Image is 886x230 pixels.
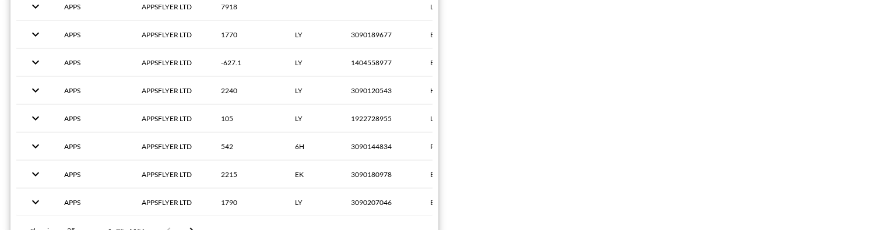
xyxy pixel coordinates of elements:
[286,77,342,104] th: LY
[342,133,421,160] th: 3090144834
[342,49,421,76] th: 1404558977
[342,189,421,216] th: 3090207046
[286,105,342,132] th: LY
[132,161,212,188] th: APPSFLYER LTD
[286,189,342,216] th: LY
[26,108,45,128] button: expand row
[342,161,421,188] th: 3090180978
[421,77,504,104] th: HAN
[421,133,504,160] th: PFO
[132,189,212,216] th: APPSFLYER LTD
[212,49,286,76] th: -627.1
[286,161,342,188] th: EK
[421,189,504,216] th: EWR
[421,49,504,76] th: BKK
[132,105,212,132] th: APPSFLYER LTD
[342,105,421,132] th: 1922728955
[342,21,421,48] th: 3090189677
[26,24,45,44] button: expand row
[55,189,132,216] th: APPS
[286,133,342,160] th: 6H
[212,133,286,160] th: 542
[212,77,286,104] th: 2240
[55,21,132,48] th: APPS
[421,21,504,48] th: EWR
[421,161,504,188] th: BKK
[55,77,132,104] th: APPS
[132,77,212,104] th: APPSFLYER LTD
[55,133,132,160] th: APPS
[212,189,286,216] th: 1790
[55,105,132,132] th: APPS
[421,105,504,132] th: LAS
[212,21,286,48] th: 1770
[286,49,342,76] th: LY
[26,80,45,100] button: expand row
[55,49,132,76] th: APPS
[55,161,132,188] th: APPS
[212,161,286,188] th: 2215
[132,133,212,160] th: APPSFLYER LTD
[212,105,286,132] th: 105
[286,21,342,48] th: LY
[132,21,212,48] th: APPSFLYER LTD
[132,49,212,76] th: APPSFLYER LTD
[26,52,45,72] button: expand row
[26,192,45,212] button: expand row
[26,136,45,156] button: expand row
[342,77,421,104] th: 3090120543
[26,164,45,184] button: expand row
